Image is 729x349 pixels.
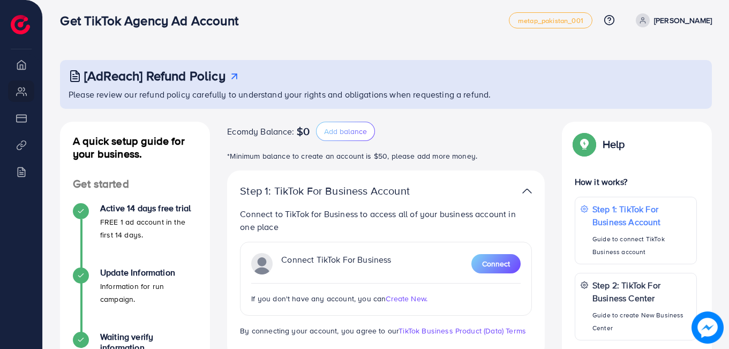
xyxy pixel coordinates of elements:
[399,325,526,336] a: TikTok Business Product (Data) Terms
[386,293,427,304] span: Create New.
[522,183,532,199] img: TikTok partner
[471,254,521,273] button: Connect
[324,126,367,137] span: Add balance
[692,311,724,344] img: image
[297,125,310,138] span: $0
[251,253,273,274] img: TikTok partner
[84,68,226,84] h3: [AdReach] Refund Policy
[100,280,197,306] p: Information for run campaign.
[518,17,583,24] span: metap_pakistan_001
[60,13,246,28] h3: Get TikTok Agency Ad Account
[11,15,30,34] img: logo
[592,279,691,305] p: Step 2: TikTok For Business Center
[316,122,375,141] button: Add balance
[592,233,691,258] p: Guide to connect TikTok Business account
[60,268,210,332] li: Update Information
[69,88,705,101] p: Please review our refund policy carefully to understand your rights and obligations when requesti...
[251,293,386,304] span: If you don't have any account, you can
[240,184,429,197] p: Step 1: TikTok For Business Account
[482,258,510,269] span: Connect
[240,207,532,233] p: Connect to TikTok for Business to access all of your business account in one place
[592,309,691,335] p: Guide to create New Business Center
[632,13,712,27] a: [PERSON_NAME]
[240,324,532,337] p: By connecting your account, you agree to our
[60,135,210,160] h4: A quick setup guide for your business.
[575,135,594,154] img: Popup guide
[100,268,197,278] h4: Update Information
[227,125,294,138] span: Ecomdy Balance:
[654,14,712,27] p: [PERSON_NAME]
[60,177,210,191] h4: Get started
[60,203,210,268] li: Active 14 days free trial
[100,216,197,241] p: FREE 1 ad account in the first 14 days.
[603,138,625,151] p: Help
[281,253,391,274] p: Connect TikTok For Business
[509,12,592,28] a: metap_pakistan_001
[227,151,477,161] span: *Minimum balance to create an account is $50, please add more money.
[575,175,697,188] p: How it works?
[100,203,197,213] h4: Active 14 days free trial
[592,203,691,228] p: Step 1: TikTok For Business Account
